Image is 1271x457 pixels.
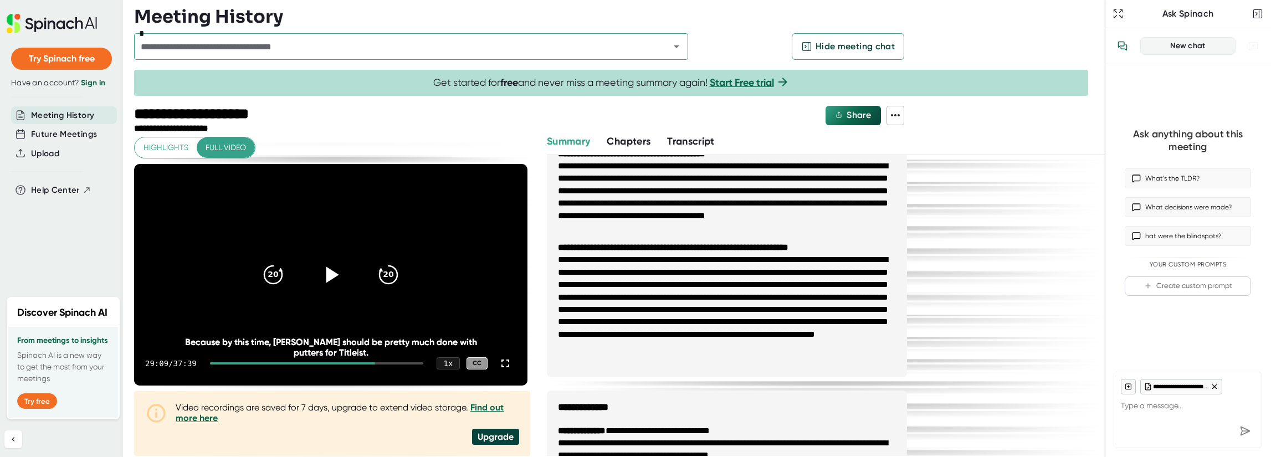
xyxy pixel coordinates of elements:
button: Chapters [607,134,650,149]
button: What’s the TLDR? [1125,168,1251,188]
h3: From meetings to insights [17,336,109,345]
button: Summary [547,134,590,149]
div: Upgrade [472,429,519,445]
a: Sign in [81,78,105,88]
div: Video recordings are saved for 7 days, upgrade to extend video storage. [176,402,519,423]
div: 1 x [437,357,460,369]
button: What decisions were made? [1125,197,1251,217]
button: Upload [31,147,59,160]
b: free [500,76,518,89]
button: hat were the blindspots? [1125,226,1251,246]
a: Find out more here [176,402,504,423]
button: Full video [197,137,255,158]
button: Highlights [135,137,197,158]
div: Ask Spinach [1126,8,1250,19]
span: Chapters [607,135,650,147]
button: Collapse sidebar [4,430,22,448]
button: Share [826,106,881,125]
button: Hide meeting chat [792,33,904,60]
button: Expand to Ask Spinach page [1110,6,1126,22]
h3: Meeting History [134,6,283,27]
div: Have an account? [11,78,112,88]
span: Share [847,110,871,120]
button: Meeting History [31,109,94,122]
p: Spinach AI is a new way to get the most from your meetings [17,350,109,384]
button: Help Center [31,184,91,197]
div: Send message [1235,421,1255,441]
div: 29:09 / 37:39 [145,359,197,368]
button: Create custom prompt [1125,276,1251,296]
div: Your Custom Prompts [1125,261,1251,269]
span: Get started for and never miss a meeting summary again! [433,76,790,89]
button: Open [669,39,684,54]
button: Close conversation sidebar [1250,6,1265,22]
button: Transcript [667,134,715,149]
div: New chat [1147,41,1228,51]
span: Summary [547,135,590,147]
button: Try free [17,393,57,409]
span: Help Center [31,184,80,197]
span: Hide meeting chat [816,40,895,53]
div: Because by this time, [PERSON_NAME] should be pretty much done with putters for Titleist. [173,337,488,358]
span: Try Spinach free [29,53,95,64]
a: Start Free trial [710,76,774,89]
button: Future Meetings [31,128,97,141]
span: Highlights [143,141,188,155]
h2: Discover Spinach AI [17,305,107,320]
div: Ask anything about this meeting [1125,128,1251,153]
button: Try Spinach free [11,48,112,70]
span: Full video [206,141,246,155]
div: CC [467,357,488,370]
span: Transcript [667,135,715,147]
button: View conversation history [1111,35,1134,57]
